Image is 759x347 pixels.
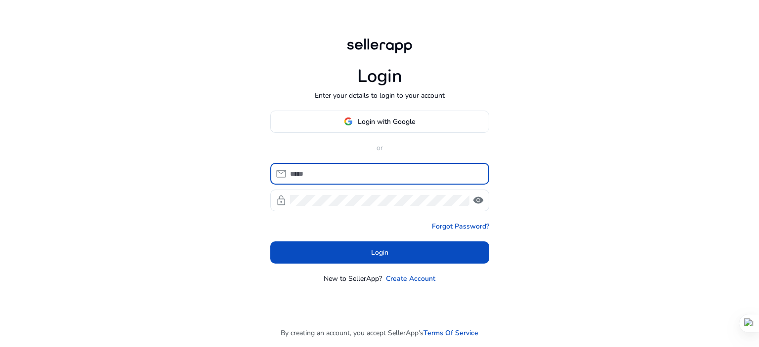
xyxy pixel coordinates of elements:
[432,221,489,231] a: Forgot Password?
[270,111,489,133] button: Login with Google
[357,66,402,87] h1: Login
[386,273,435,284] a: Create Account
[315,90,445,101] p: Enter your details to login to your account
[270,241,489,264] button: Login
[358,116,415,127] span: Login with Google
[423,328,478,338] a: Terms Of Service
[472,194,484,206] span: visibility
[275,194,287,206] span: lock
[371,247,388,258] span: Login
[275,168,287,180] span: mail
[344,117,353,126] img: google-logo.svg
[324,273,382,284] p: New to SellerApp?
[270,143,489,153] p: or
